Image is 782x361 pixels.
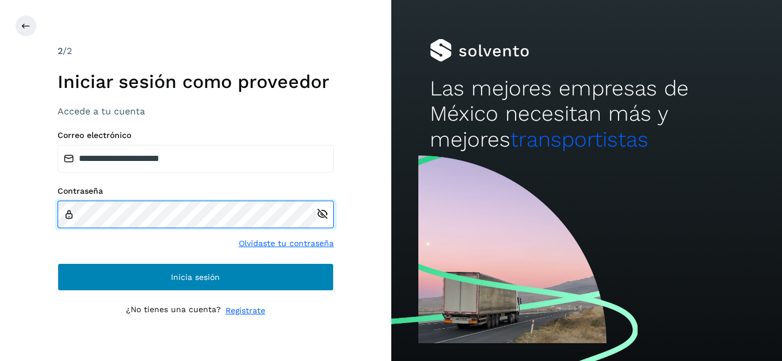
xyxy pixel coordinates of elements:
[58,44,334,58] div: /2
[58,186,334,196] label: Contraseña
[171,273,220,281] span: Inicia sesión
[58,71,334,93] h1: Iniciar sesión como proveedor
[58,45,63,56] span: 2
[239,237,334,249] a: Olvidaste tu contraseña
[126,305,221,317] p: ¿No tienes una cuenta?
[58,106,334,117] h3: Accede a tu cuenta
[510,127,649,152] span: transportistas
[58,130,334,140] label: Correo electrónico
[58,263,334,291] button: Inicia sesión
[430,76,743,152] h2: Las mejores empresas de México necesitan más y mejores
[226,305,265,317] a: Regístrate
